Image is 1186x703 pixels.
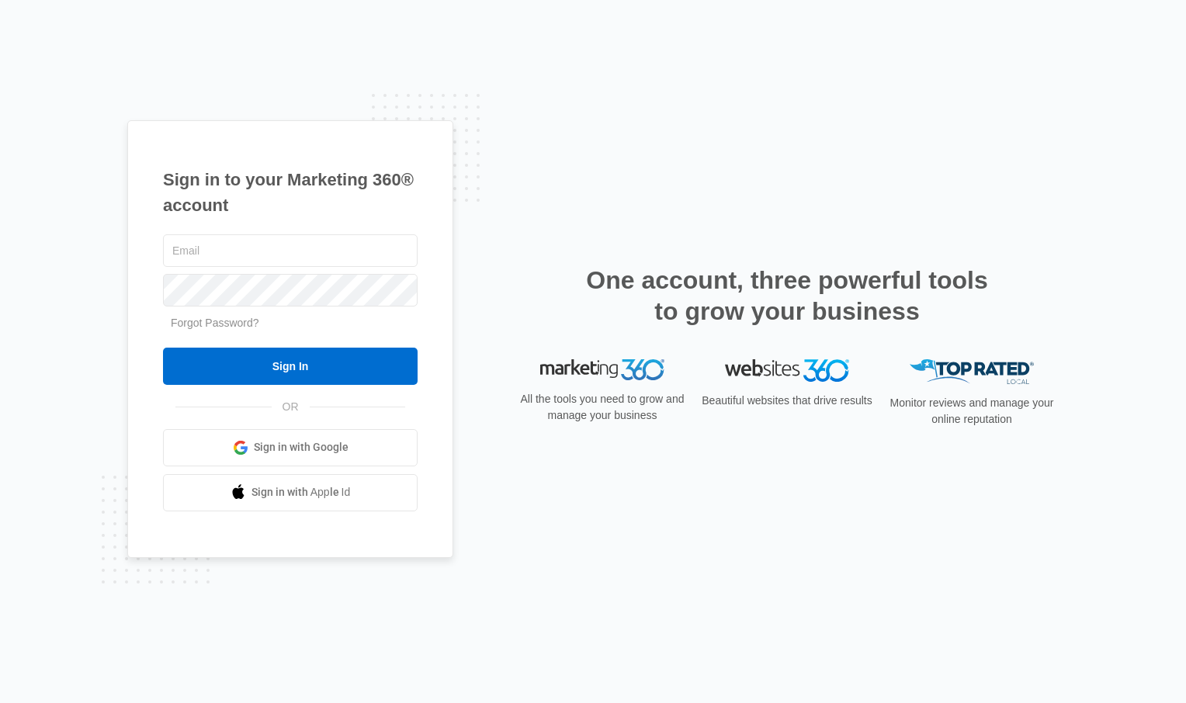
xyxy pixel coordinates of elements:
[171,317,259,329] a: Forgot Password?
[251,484,351,500] span: Sign in with Apple Id
[885,395,1059,428] p: Monitor reviews and manage your online reputation
[515,391,689,424] p: All the tools you need to grow and manage your business
[163,474,418,511] a: Sign in with Apple Id
[254,439,349,455] span: Sign in with Google
[163,348,418,385] input: Sign In
[725,359,849,382] img: Websites 360
[581,265,993,327] h2: One account, three powerful tools to grow your business
[163,167,418,218] h1: Sign in to your Marketing 360® account
[163,429,418,466] a: Sign in with Google
[272,399,310,415] span: OR
[700,393,874,409] p: Beautiful websites that drive results
[540,359,664,381] img: Marketing 360
[910,359,1034,385] img: Top Rated Local
[163,234,418,267] input: Email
